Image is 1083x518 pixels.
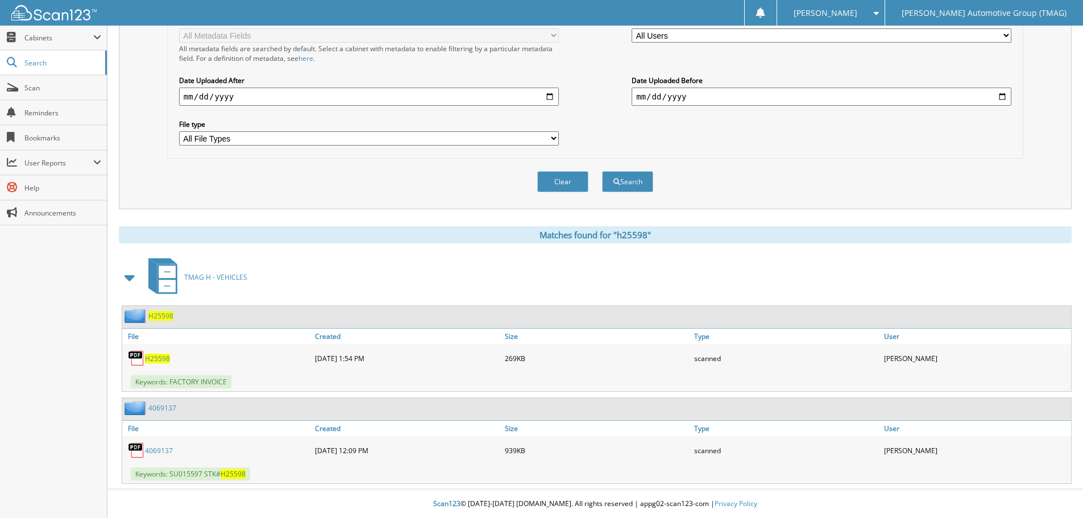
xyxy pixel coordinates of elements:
span: Keywords: FACTORY INVOICE [131,375,231,388]
a: Created [312,421,502,436]
a: Size [502,329,692,344]
div: [PERSON_NAME] [881,439,1071,462]
a: 4069137 [148,403,176,413]
span: Cabinets [24,33,93,43]
span: Scan [24,83,101,93]
a: File [122,421,312,436]
div: [DATE] 12:09 PM [312,439,502,462]
span: Bookmarks [24,133,101,143]
span: [PERSON_NAME] Automotive Group (TMAG) [902,10,1067,16]
button: Search [602,171,653,192]
div: Matches found for "h25598" [119,226,1072,243]
div: [DATE] 1:54 PM [312,347,502,370]
a: TMAG H - VEHICLES [142,255,247,300]
a: Type [691,421,881,436]
span: Help [24,183,101,193]
a: here [298,53,313,63]
a: User [881,329,1071,344]
img: folder2.png [125,309,148,323]
img: scan123-logo-white.svg [11,5,97,20]
div: scanned [691,347,881,370]
a: Size [502,421,692,436]
label: Date Uploaded Before [632,76,1011,85]
div: [PERSON_NAME] [881,347,1071,370]
input: start [179,88,559,106]
iframe: Chat Widget [1026,463,1083,518]
a: 4069137 [145,446,173,455]
span: User Reports [24,158,93,168]
img: PDF.png [128,442,145,459]
div: All metadata fields are searched by default. Select a cabinet with metadata to enable filtering b... [179,44,559,63]
div: 939KB [502,439,692,462]
span: Announcements [24,208,101,218]
a: User [881,421,1071,436]
button: Clear [537,171,588,192]
div: © [DATE]-[DATE] [DOMAIN_NAME]. All rights reserved | appg02-scan123-com | [107,490,1083,518]
span: H25598 [221,469,246,479]
a: Type [691,329,881,344]
a: H25598 [145,354,170,363]
div: scanned [691,439,881,462]
label: Date Uploaded After [179,76,559,85]
div: 269KB [502,347,692,370]
span: Reminders [24,108,101,118]
span: Scan123 [433,499,460,508]
label: File type [179,119,559,129]
span: [PERSON_NAME] [794,10,857,16]
input: end [632,88,1011,106]
img: folder2.png [125,401,148,415]
span: Keywords: SU015597 STK# [131,467,250,480]
span: Search [24,58,99,68]
a: H25598 [148,311,173,321]
a: Created [312,329,502,344]
a: Privacy Policy [715,499,757,508]
span: TMAG H - VEHICLES [184,272,247,282]
a: File [122,329,312,344]
img: PDF.png [128,350,145,367]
